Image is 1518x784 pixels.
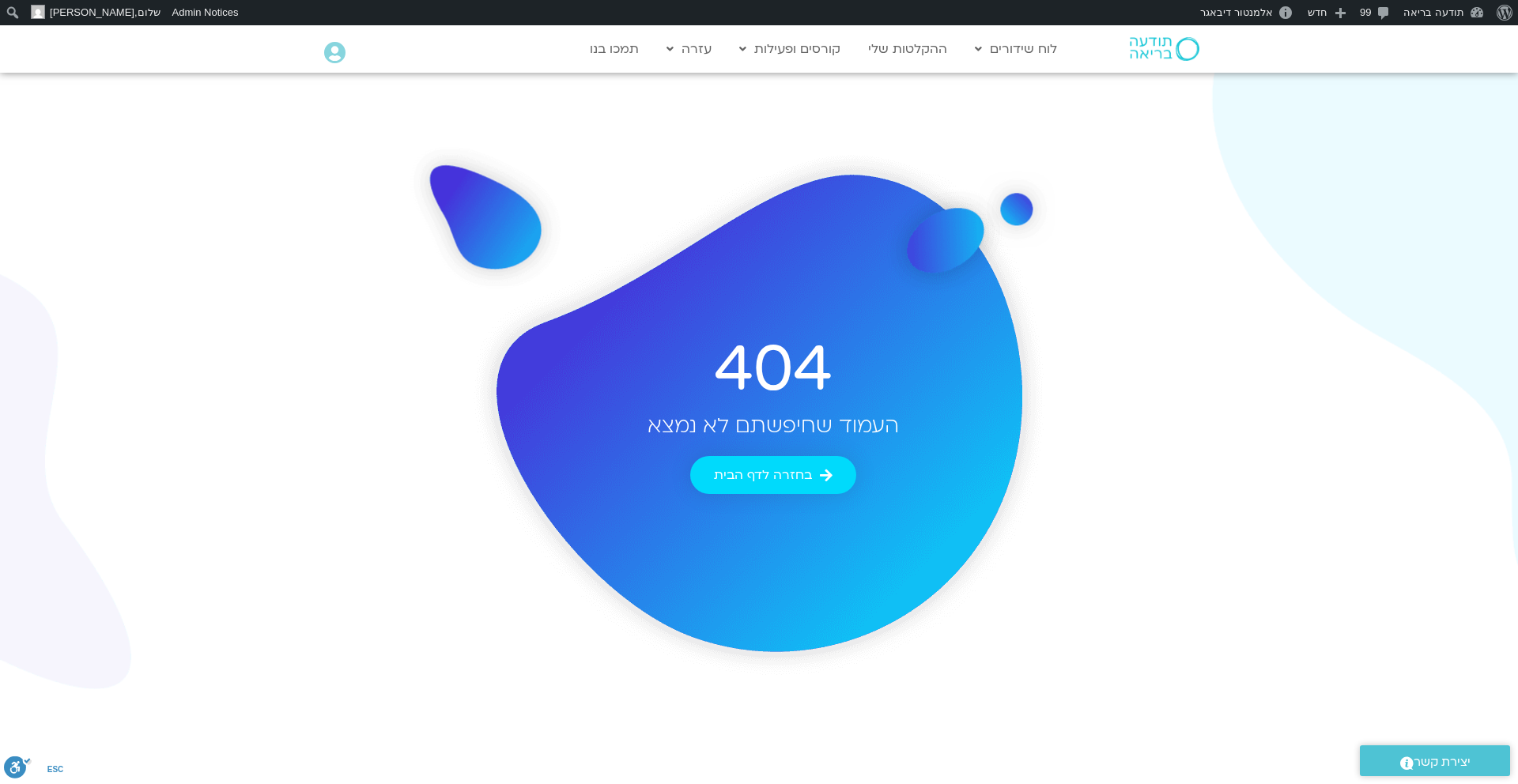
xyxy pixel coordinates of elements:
a: עזרה [659,34,719,64]
span: בחזרה לדף הבית [714,468,812,482]
h2: 404 [636,332,909,408]
a: קורסים ופעילות [731,34,848,64]
a: לוח שידורים [967,34,1065,64]
a: ההקלטות שלי [860,34,955,64]
a: בחזרה לדף הבית [690,456,856,494]
a: יצירת קשר [1360,745,1510,776]
span: יצירת קשר [1414,752,1471,773]
span: [PERSON_NAME] [50,6,134,18]
a: תמכו בנו [582,34,647,64]
img: תודעה בריאה [1130,37,1199,61]
h2: העמוד שחיפשתם לא נמצא [636,412,909,440]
